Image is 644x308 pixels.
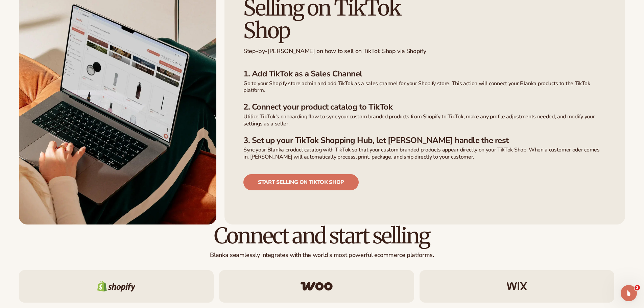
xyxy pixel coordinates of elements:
a: Start selling on tiktok shop [243,174,359,190]
img: Woo commerce logo. [301,282,333,291]
img: Shopify logo. [97,281,136,292]
p: Blanka seamlessly integrates with the world’s most powerful ecommerce platforms. [19,251,625,259]
p: Step-by-[PERSON_NAME] on how to sell on TikTok Shop via Shopify [243,47,434,55]
h2: Connect and start selling [19,224,625,247]
p: Utilize TikTok's onboarding flow to sync your custom branded products from Shopify to TikTok, mak... [243,113,606,127]
iframe: Intercom live chat [621,285,637,301]
img: Wix logo. [507,282,527,290]
h3: 3. Set up your TikTok Shopping Hub, let [PERSON_NAME] handle the rest [243,136,606,145]
h3: 2. Connect your product catalog to TikTok [243,102,606,112]
p: Sync your Blanka product catalog with TikTok so that your custom branded products appear directly... [243,146,606,161]
h3: 1. Add TikTok as a Sales Channel [243,69,606,79]
span: 2 [635,285,640,290]
p: Go to your Shopify store admin and add TikTok as a sales channel for your Shopify store. This act... [243,80,606,94]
